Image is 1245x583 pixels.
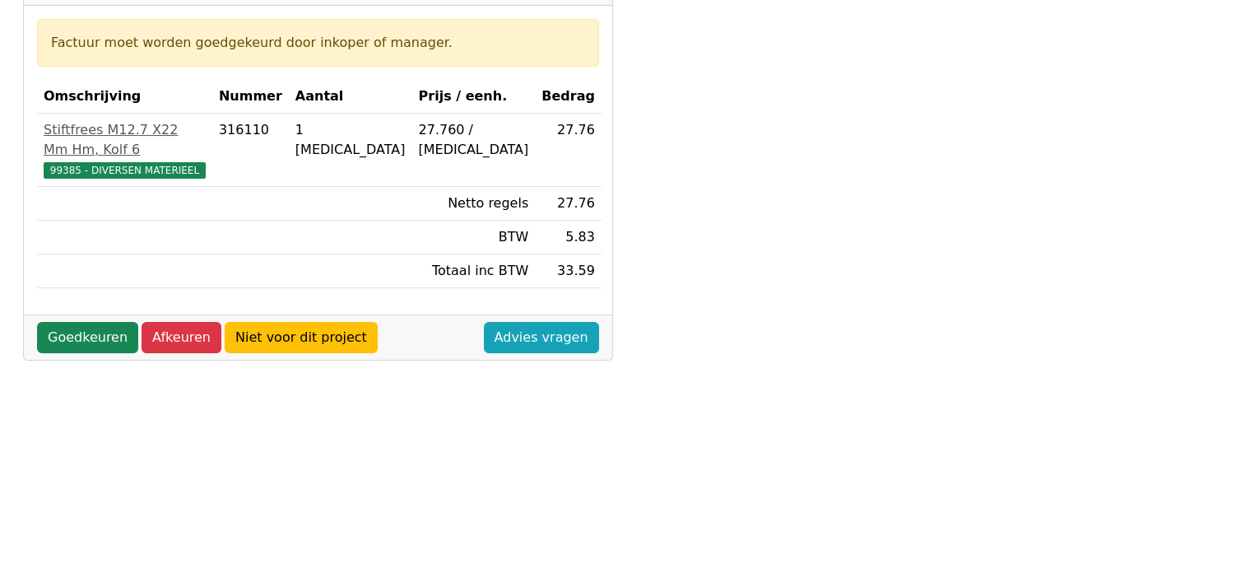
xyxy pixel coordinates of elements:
[411,80,535,114] th: Prijs / eenh.
[295,120,406,160] div: 1 [MEDICAL_DATA]
[484,322,599,353] a: Advies vragen
[37,80,212,114] th: Omschrijving
[225,322,378,353] a: Niet voor dit project
[44,162,206,179] span: 99385 - DIVERSEN MATERIEEL
[535,254,602,288] td: 33.59
[418,120,528,160] div: 27.760 / [MEDICAL_DATA]
[535,114,602,187] td: 27.76
[535,80,602,114] th: Bedrag
[411,221,535,254] td: BTW
[44,120,206,160] div: Stiftfrees M12.7 X22 Mm Hm, Kolf 6
[142,322,221,353] a: Afkeuren
[535,221,602,254] td: 5.83
[51,33,585,53] div: Factuur moet worden goedgekeurd door inkoper of manager.
[212,114,289,187] td: 316110
[212,80,289,114] th: Nummer
[44,120,206,180] a: Stiftfrees M12.7 X22 Mm Hm, Kolf 699385 - DIVERSEN MATERIEEL
[411,254,535,288] td: Totaal inc BTW
[37,322,138,353] a: Goedkeuren
[535,187,602,221] td: 27.76
[289,80,412,114] th: Aantal
[411,187,535,221] td: Netto regels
